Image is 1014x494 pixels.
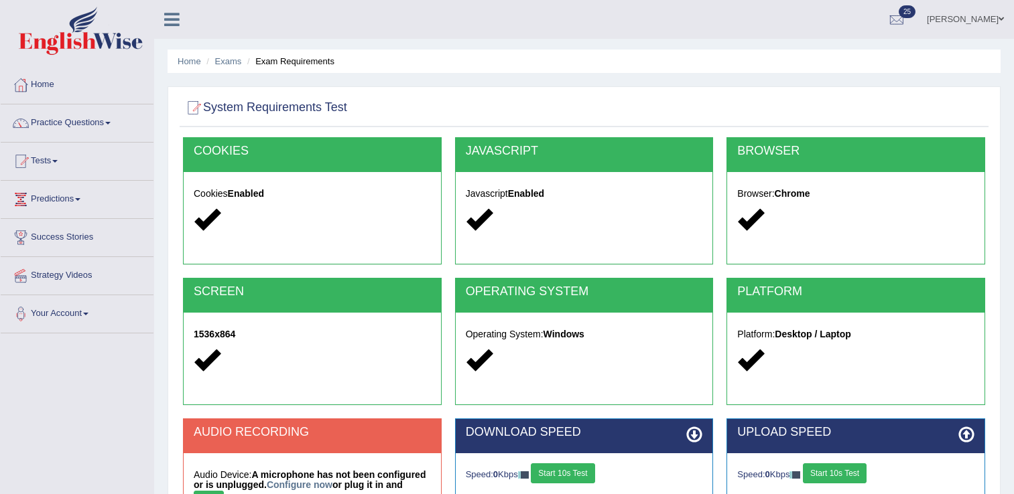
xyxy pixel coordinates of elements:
h2: System Requirements Test [183,98,347,118]
h2: AUDIO RECORDING [194,426,431,439]
strong: 0 [493,469,498,479]
strong: Desktop / Laptop [775,329,851,339]
h2: SCREEN [194,285,431,299]
h5: Platform: [737,329,974,339]
strong: Chrome [775,188,810,199]
a: Tests [1,143,153,176]
a: Your Account [1,295,153,329]
a: Configure now [267,479,332,490]
button: Start 10s Test [803,463,867,483]
button: Start 10s Test [531,463,594,483]
h5: Browser: [737,189,974,199]
img: ajax-loader-fb-connection.gif [518,471,529,479]
a: Success Stories [1,219,153,252]
a: Strategy Videos [1,257,153,291]
h2: JAVASCRIPT [466,145,703,158]
span: 25 [899,5,915,18]
a: Home [178,56,201,66]
h2: OPERATING SYSTEM [466,285,703,299]
a: Predictions [1,181,153,214]
h5: Operating System: [466,329,703,339]
strong: Enabled [508,188,544,199]
h5: Cookies [194,189,431,199]
h2: UPLOAD SPEED [737,426,974,439]
a: Exams [215,56,242,66]
strong: Enabled [228,188,264,199]
h2: COOKIES [194,145,431,158]
a: Home [1,66,153,100]
strong: 1536x864 [194,329,235,339]
h2: BROWSER [737,145,974,158]
strong: 0 [765,469,770,479]
strong: Windows [544,329,584,339]
h2: PLATFORM [737,285,974,299]
img: ajax-loader-fb-connection.gif [789,471,800,479]
h5: Javascript [466,189,703,199]
h2: DOWNLOAD SPEED [466,426,703,439]
a: Practice Questions [1,104,153,138]
div: Speed: Kbps [466,463,703,487]
li: Exam Requirements [244,55,334,68]
div: Speed: Kbps [737,463,974,487]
